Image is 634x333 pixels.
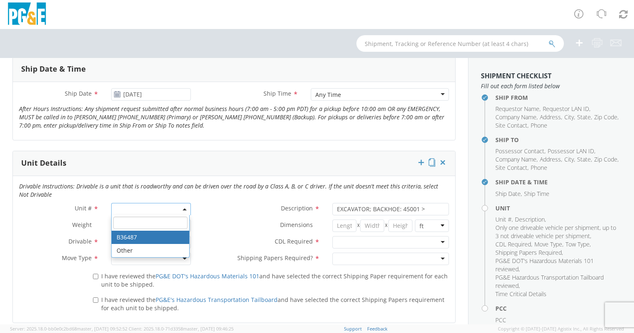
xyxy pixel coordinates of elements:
[332,220,356,232] input: Length
[534,240,562,248] span: Move Type
[495,190,521,198] span: Ship Date
[495,257,594,273] span: PG&E DOT's Hazardous Materials 101 reviewed
[481,71,551,80] strong: Shipment Checklist
[566,240,591,249] li: ,
[540,155,561,163] span: Address
[275,237,313,245] span: CDL Required
[548,147,595,155] li: ,
[531,164,547,171] span: Phone
[495,215,512,223] span: Unit #
[540,155,562,164] li: ,
[495,249,562,256] span: Shipping Papers Required
[360,220,384,232] input: Width
[19,182,438,198] i: Drivable Instructions: Drivable is a unit that is roadworthy and can be driven over the road by a...
[156,272,259,280] a: PG&E DOT's Hazardous Materials 101
[498,326,624,332] span: Copyright © [DATE]-[DATE] Agistix Inc., All Rights Reserved
[594,155,619,164] li: ,
[93,274,98,279] input: I have reviewed thePG&E DOT's Hazardous Materials 101and have selected the correct Shipping Paper...
[481,82,622,90] span: Fill out each form listed below
[112,231,189,244] li: B36487
[237,254,313,262] span: Shipping Papers Required?
[577,113,592,121] li: ,
[594,155,617,163] span: Zip Code
[101,272,448,288] span: I have reviewed the and have selected the correct Shipping Paper requirement for each unit to be ...
[543,105,589,113] span: Requestor LAN ID
[495,249,563,257] li: ,
[534,240,563,249] li: ,
[495,164,527,171] span: Site Contact
[75,204,92,212] span: Unit #
[367,326,388,332] a: Feedback
[65,89,92,97] span: Ship Date
[495,94,622,101] h4: Ship From
[77,326,127,332] span: master, [DATE] 09:52:52
[564,113,575,121] li: ,
[156,296,278,304] a: PG&E's Hazardous Transportation Tailboard
[495,179,622,185] h4: Ship Date & Time
[495,290,546,298] span: Time Critical Details
[515,215,546,224] li: ,
[495,113,536,121] span: Company Name
[495,240,531,248] span: CDL Required
[594,113,619,121] li: ,
[19,105,444,129] i: After Hours Instructions: Any shipment request submitted after normal business hours (7:00 am - 5...
[68,237,92,245] span: Drivable
[566,240,590,248] span: Tow Type
[524,190,549,198] span: Ship Time
[72,221,92,229] span: Weight
[495,273,604,290] span: PG&E Hazardous Transportation Tailboard reviewed
[495,137,622,143] h4: Ship To
[10,326,127,332] span: Server: 2025.18.0-bb0e0c2bd68
[129,326,234,332] span: Client: 2025.18.0-71d3358
[495,105,539,113] span: Requestor Name
[495,316,506,324] span: PCC
[280,221,313,229] span: Dimensions
[495,155,536,163] span: Company Name
[594,113,617,121] span: Zip Code
[281,204,313,212] span: Description
[515,215,545,223] span: Description
[543,105,590,113] li: ,
[577,113,591,121] span: State
[495,215,513,224] li: ,
[495,224,619,240] li: ,
[495,121,527,129] span: Site Contact
[495,190,522,198] li: ,
[495,205,622,211] h4: Unit
[495,113,538,121] li: ,
[495,147,546,155] li: ,
[495,224,616,240] span: Only one driveable vehicle per shipment, up to 3 not driveable vehicle per shipment
[21,159,66,167] h3: Unit Details
[263,89,291,97] span: Ship Time
[495,105,541,113] li: ,
[344,326,362,332] a: Support
[356,220,361,232] span: X
[564,113,574,121] span: City
[540,113,562,121] li: ,
[495,147,544,155] span: Possessor Contact
[356,35,564,52] input: Shipment, Tracking or Reference Number (at least 4 chars)
[564,155,574,163] span: City
[531,121,547,129] span: Phone
[315,91,341,99] div: Any Time
[495,273,619,290] li: ,
[564,155,575,164] li: ,
[183,326,234,332] span: master, [DATE] 09:46:25
[112,244,189,257] li: Other
[548,147,594,155] span: Possessor LAN ID
[495,305,622,311] h4: PCC
[62,254,92,262] span: Move Type
[577,155,591,163] span: State
[495,257,619,273] li: ,
[388,220,412,232] input: Height
[495,164,529,172] li: ,
[6,2,48,27] img: pge-logo-06675f144f4cfa6a6814.png
[21,65,86,73] h3: Ship Date & Time
[495,240,532,249] li: ,
[495,155,538,164] li: ,
[93,297,98,303] input: I have reviewed thePG&E's Hazardous Transportation Tailboardand have selected the correct Shippin...
[384,220,388,232] span: X
[101,296,444,312] span: I have reviewed the and have selected the correct Shipping Papers requirement for each unit to be...
[495,121,529,130] li: ,
[540,113,561,121] span: Address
